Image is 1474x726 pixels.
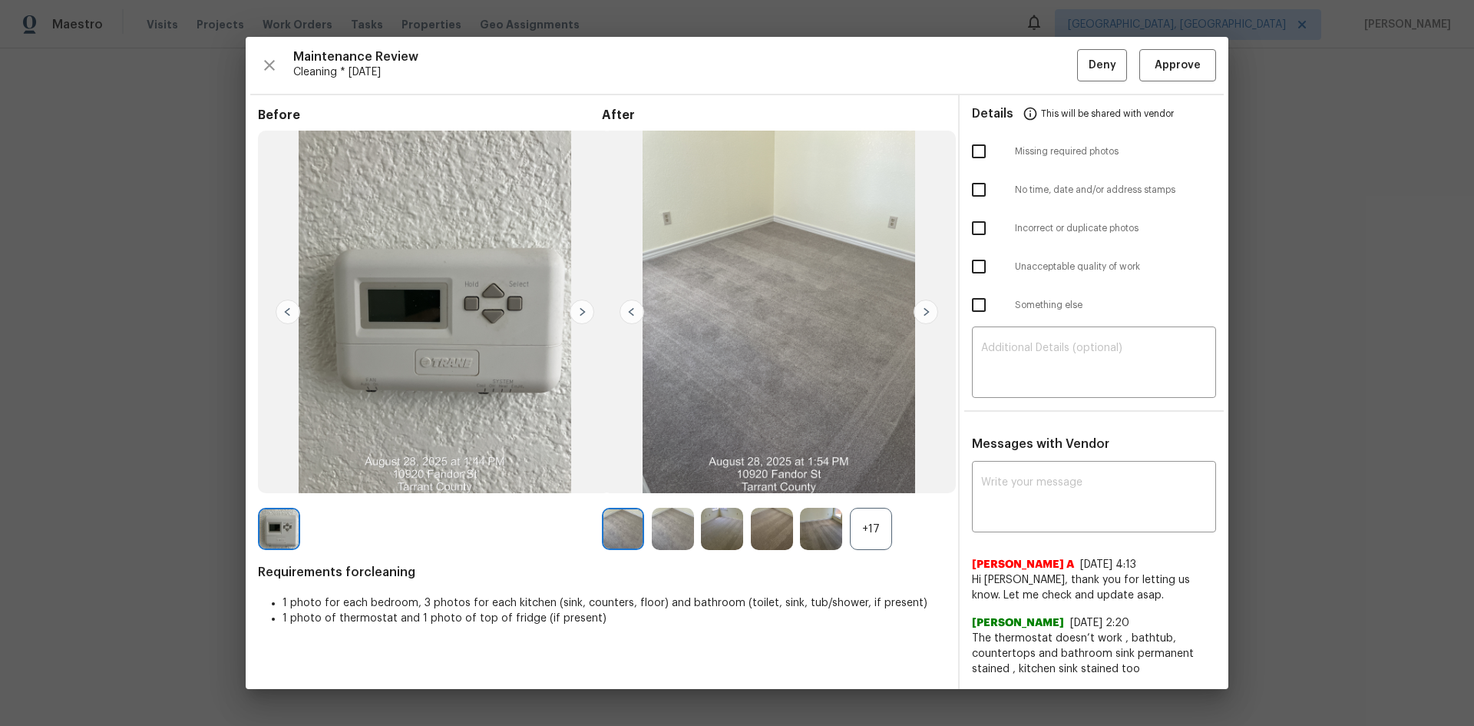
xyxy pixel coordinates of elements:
img: left-chevron-button-url [276,300,300,324]
li: 1 photo for each bedroom, 3 photos for each kitchen (sink, counters, floor) and bathroom (toilet,... [283,595,946,611]
span: Unacceptable quality of work [1015,260,1216,273]
span: This will be shared with vendor [1041,95,1174,132]
span: Hi [PERSON_NAME], thank you for letting us know. Let me check and update asap. [972,572,1216,603]
li: 1 photo of thermostat and 1 photo of top of fridge (if present) [283,611,946,626]
div: Something else [960,286,1228,324]
span: No time, date and/or address stamps [1015,184,1216,197]
div: Incorrect or duplicate photos [960,209,1228,247]
button: Deny [1077,49,1127,82]
span: Messages with Vendor [972,438,1109,450]
span: Approve [1155,56,1201,75]
span: Deny [1089,56,1116,75]
img: right-chevron-button-url [570,300,594,324]
button: Approve [1139,49,1216,82]
img: right-chevron-button-url [914,300,938,324]
span: Requirements for cleaning [258,565,946,580]
span: [PERSON_NAME] [972,615,1064,631]
span: Details [972,95,1013,132]
span: [PERSON_NAME] A [972,557,1074,572]
span: Cleaning * [DATE] [293,65,1077,80]
span: [DATE] 2:20 [1070,618,1129,628]
span: Maintenance Review [293,49,1077,65]
span: [DATE] 4:13 [1080,559,1136,570]
img: left-chevron-button-url [620,300,644,324]
span: Something else [1015,299,1216,312]
div: Unacceptable quality of work [960,247,1228,286]
div: Missing required photos [960,132,1228,171]
span: Before [258,108,602,123]
span: Incorrect or duplicate photos [1015,222,1216,235]
span: Missing required photos [1015,145,1216,158]
span: After [602,108,946,123]
span: The thermostat doesn’t work , bathtub, countertops and bathroom sink permanent stained , kitchen ... [972,631,1216,677]
div: No time, date and/or address stamps [960,171,1228,209]
div: +17 [850,508,892,550]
